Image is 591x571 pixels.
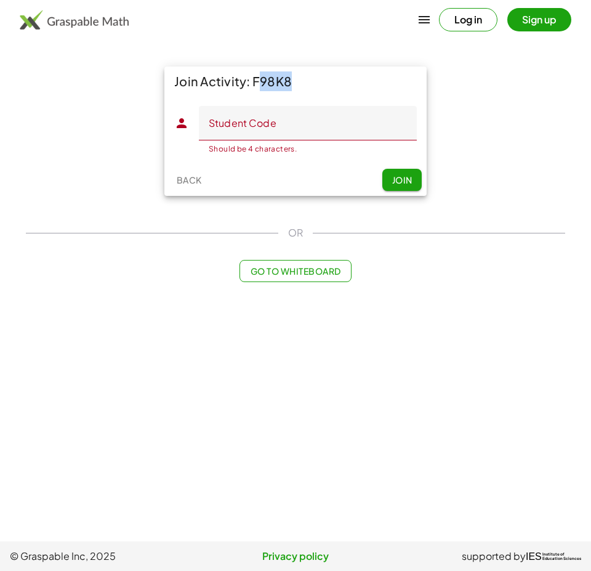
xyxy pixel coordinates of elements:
[382,169,422,191] button: Join
[164,67,427,96] div: Join Activity: F98K8
[288,225,303,240] span: OR
[526,551,542,562] span: IES
[200,549,390,564] a: Privacy policy
[462,549,526,564] span: supported by
[526,549,581,564] a: IESInstitute ofEducation Sciences
[542,553,581,561] span: Institute of Education Sciences
[209,145,407,153] div: Should be 4 characters.
[169,169,209,191] button: Back
[10,549,200,564] span: © Graspable Inc, 2025
[250,265,340,277] span: Go to Whiteboard
[392,174,412,185] span: Join
[439,8,497,31] button: Log in
[507,8,571,31] button: Sign up
[176,174,201,185] span: Back
[239,260,351,282] button: Go to Whiteboard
